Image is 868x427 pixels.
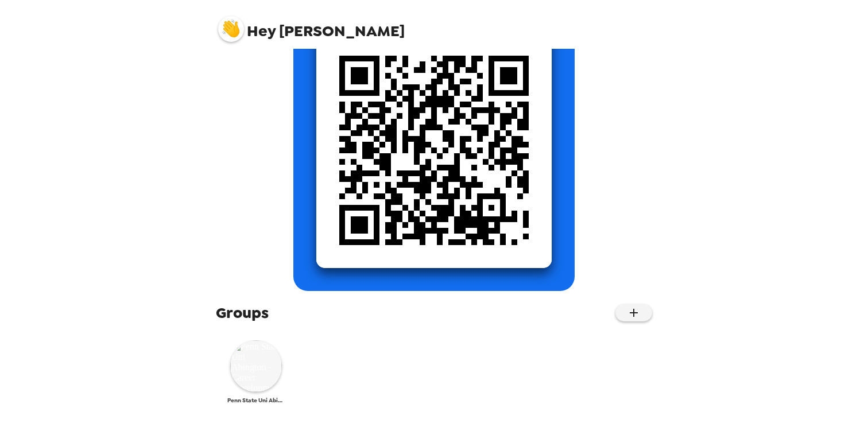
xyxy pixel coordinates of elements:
[316,33,552,268] img: qr code
[218,16,244,42] img: profile pic
[230,340,282,392] img: Penn State Uni Abington - Career Development
[216,302,269,323] span: Groups
[218,10,405,39] span: [PERSON_NAME]
[227,397,285,404] span: Penn State Uni Abington - Career Development
[247,21,276,41] span: Hey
